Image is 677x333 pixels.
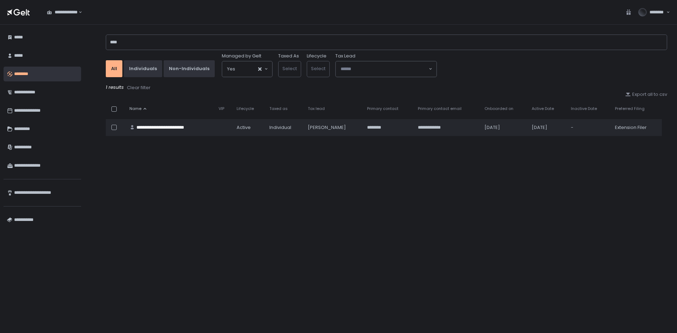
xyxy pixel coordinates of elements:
div: Search for option [336,61,437,77]
div: [DATE] [532,124,562,131]
input: Search for option [341,66,428,73]
button: Individuals [124,60,162,77]
div: Search for option [42,5,82,20]
div: Extension Filer [615,124,658,131]
label: Lifecycle [307,53,327,59]
span: Primary contact [367,106,398,111]
div: [PERSON_NAME] [308,124,359,131]
span: Yes [227,66,235,73]
span: Lifecycle [237,106,254,111]
span: active [237,124,251,131]
span: Tax Lead [335,53,355,59]
input: Search for option [235,66,257,73]
div: Non-Individuals [169,66,209,72]
button: Clear filter [127,84,151,91]
button: Non-Individuals [164,60,215,77]
button: All [106,60,122,77]
div: Individuals [129,66,157,72]
span: Preferred Filing [615,106,645,111]
span: Select [282,65,297,72]
div: [DATE] [484,124,524,131]
span: Select [311,65,325,72]
span: Tax lead [308,106,325,111]
div: Clear filter [127,85,151,91]
div: All [111,66,117,72]
span: VIP [219,106,224,111]
span: Taxed as [269,106,288,111]
div: Search for option [222,61,272,77]
div: - [571,124,606,131]
span: Managed by Gelt [222,53,261,59]
span: Onboarded on [484,106,513,111]
button: Clear Selected [258,67,262,71]
span: Primary contact email [418,106,462,111]
div: 1 results [106,84,667,91]
span: Inactive Date [571,106,597,111]
span: Active Date [532,106,554,111]
label: Taxed As [278,53,299,59]
div: Individual [269,124,299,131]
button: Export all to csv [625,91,667,98]
span: Name [129,106,141,111]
